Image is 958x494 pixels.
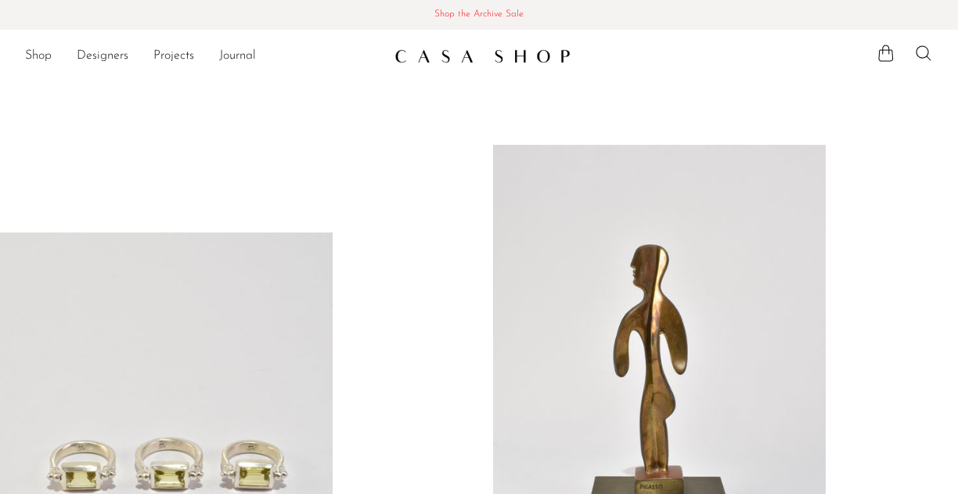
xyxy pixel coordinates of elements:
a: Projects [153,46,194,67]
ul: NEW HEADER MENU [25,43,382,70]
nav: Desktop navigation [25,43,382,70]
a: Journal [219,46,256,67]
a: Designers [77,46,128,67]
span: Shop the Archive Sale [13,6,945,23]
a: Shop [25,46,52,67]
